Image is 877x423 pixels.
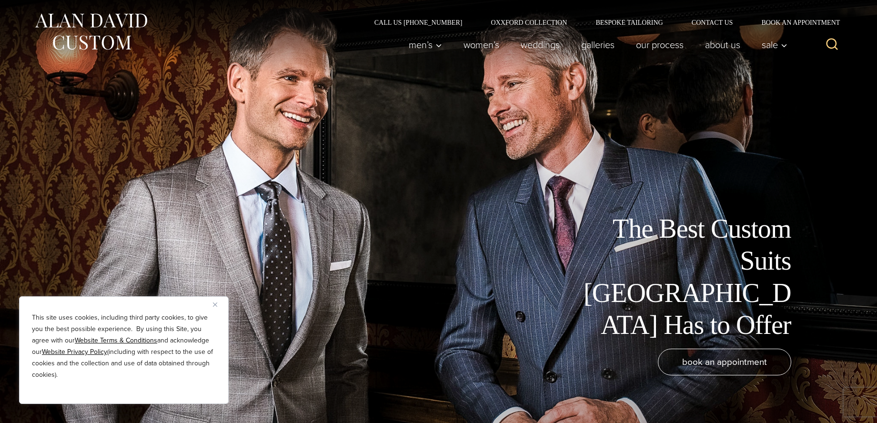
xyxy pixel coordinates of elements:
span: Men’s [409,40,442,50]
span: Sale [762,40,787,50]
button: View Search Form [821,33,844,56]
nav: Secondary Navigation [360,19,844,26]
a: Call Us [PHONE_NUMBER] [360,19,477,26]
h1: The Best Custom Suits [GEOGRAPHIC_DATA] Has to Offer [577,213,791,341]
img: Close [213,302,217,307]
a: Website Terms & Conditions [75,335,157,345]
img: Alan David Custom [34,10,148,53]
p: This site uses cookies, including third party cookies, to give you the best possible experience. ... [32,312,216,381]
a: Book an Appointment [747,19,843,26]
a: Our Process [625,35,694,54]
span: book an appointment [682,355,767,369]
a: weddings [510,35,570,54]
a: Bespoke Tailoring [581,19,677,26]
a: Contact Us [677,19,747,26]
a: Galleries [570,35,625,54]
button: Close [213,299,224,310]
a: Women’s [453,35,510,54]
a: Website Privacy Policy [42,347,107,357]
a: Oxxford Collection [476,19,581,26]
a: About Us [694,35,751,54]
a: book an appointment [658,349,791,375]
nav: Primary Navigation [398,35,792,54]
